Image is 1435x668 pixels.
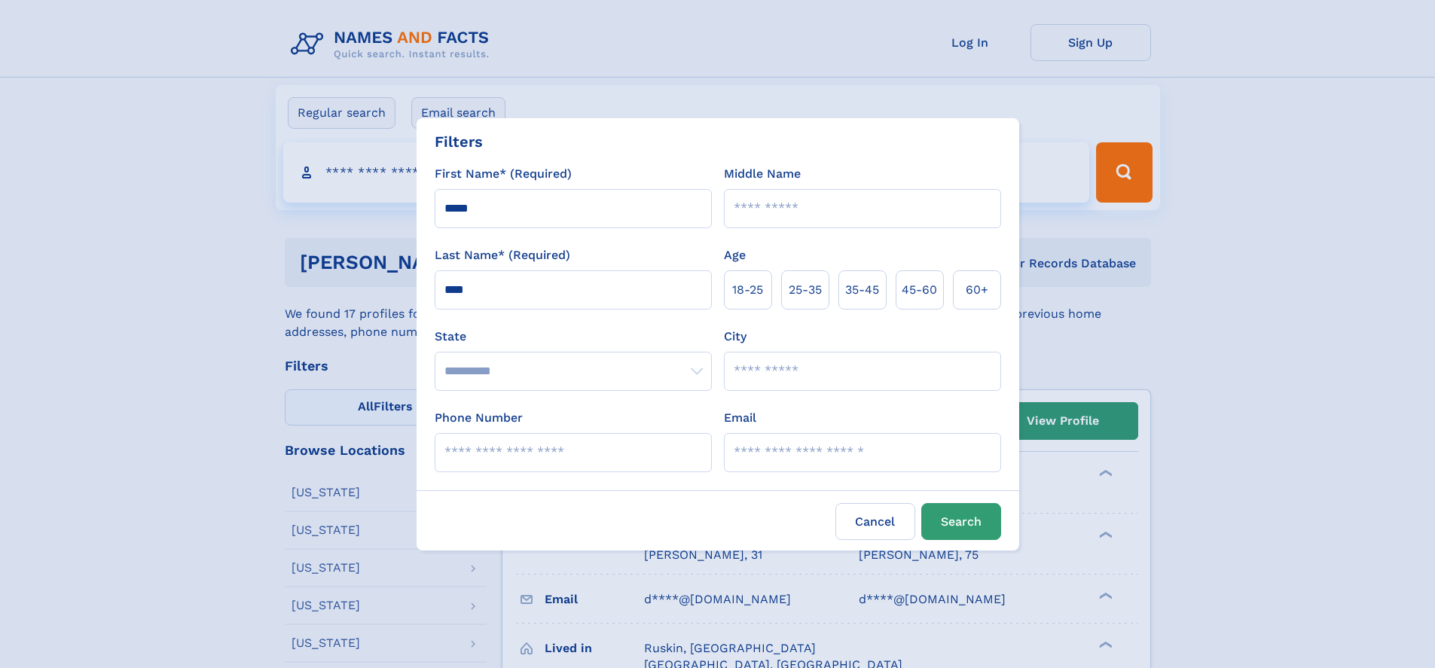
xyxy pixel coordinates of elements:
[835,503,915,540] label: Cancel
[724,165,801,183] label: Middle Name
[732,281,763,299] span: 18‑25
[789,281,822,299] span: 25‑35
[966,281,988,299] span: 60+
[435,409,523,427] label: Phone Number
[435,165,572,183] label: First Name* (Required)
[724,246,746,264] label: Age
[845,281,879,299] span: 35‑45
[435,130,483,153] div: Filters
[724,409,756,427] label: Email
[724,328,747,346] label: City
[435,246,570,264] label: Last Name* (Required)
[435,328,712,346] label: State
[921,503,1001,540] button: Search
[902,281,937,299] span: 45‑60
